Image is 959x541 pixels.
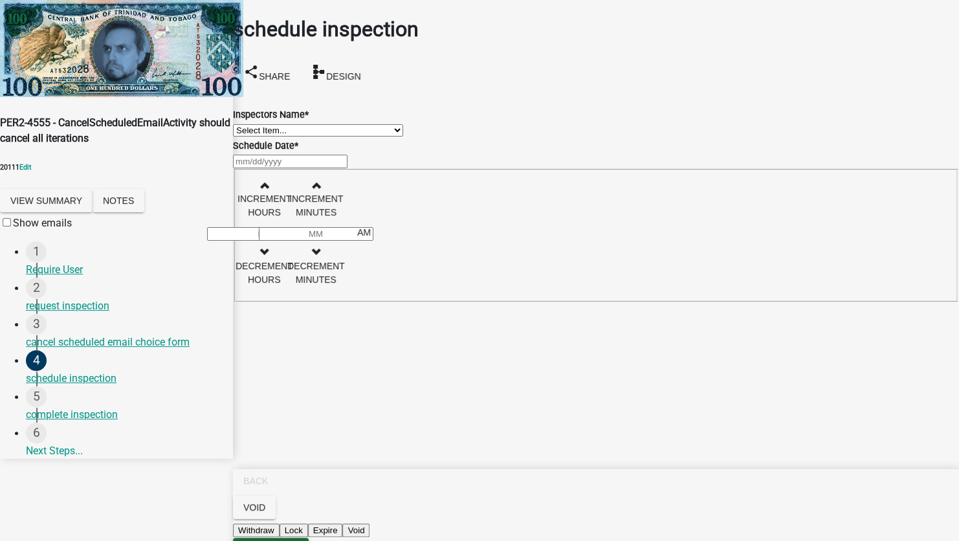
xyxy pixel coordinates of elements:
wm-modal-confirm: Edit Application Number [19,163,32,171]
button: schemaDesign [300,59,371,88]
input: Hours [207,227,322,241]
a: Edit [19,163,32,171]
div: 4 [26,350,47,371]
button: Void [233,496,276,519]
h1: schedule inspection [233,14,959,45]
span: Increment minutes [289,193,343,217]
i: share [243,63,259,79]
div: cancel scheduled email choice form [26,335,223,350]
div: 1 [26,241,47,262]
label: Inspectors Name [233,109,309,120]
button: Increment hours [227,173,302,224]
div: 6 [26,423,47,443]
span: Design [326,71,361,81]
div: 3 [26,314,47,335]
i: schema [311,63,326,79]
div: Require User [26,262,223,278]
button: Back [233,469,278,492]
input: Minutes [259,227,373,241]
button: AM [347,221,381,244]
div: complete inspection [26,407,223,423]
button: Lock [280,524,308,537]
button: Decrement minutes [277,241,355,291]
input: mm/dd/yyyy [233,155,347,168]
label: Schedule Date [233,140,298,151]
span: Decrement minutes [287,261,345,285]
span: Increment hours [237,193,291,217]
div: 2 [26,278,47,298]
div: schedule inspection [26,371,223,386]
wm-modal-confirm: Notes [93,195,144,208]
a: Next Steps... [26,423,233,465]
span: Decrement hours [236,261,293,285]
div: 5 [26,386,47,407]
button: Notes [93,189,144,212]
span: Share [259,71,290,81]
span: Back [243,476,268,486]
div: request inspection [26,298,223,314]
button: shareShare [233,59,300,88]
div: : [285,226,295,242]
button: Increment minutes [279,173,353,224]
div: Void [233,522,959,538]
button: Withdraw [233,524,280,537]
button: Expire [308,524,343,537]
button: Decrement hours [225,241,303,291]
button: Void [342,524,369,537]
span: Void [243,502,265,513]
